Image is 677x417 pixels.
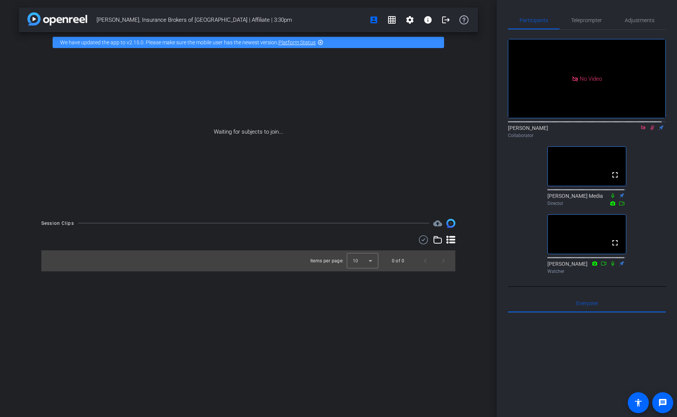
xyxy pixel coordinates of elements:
span: Participants [520,18,548,23]
div: Watcher [547,268,626,275]
span: Everyone [576,301,598,306]
mat-icon: accessibility [634,398,643,407]
mat-icon: highlight_off [317,39,323,45]
a: Platform Status [278,39,316,45]
span: Destinations for your clips [433,219,442,228]
div: Session Clips [41,220,74,227]
button: Next page [434,252,452,270]
div: 0 of 0 [392,257,404,265]
div: We have updated the app to v2.15.0. Please make sure the mobile user has the newest version. [53,37,444,48]
span: Teleprompter [571,18,602,23]
span: Adjustments [625,18,654,23]
div: Director [547,200,626,207]
mat-icon: settings [405,15,414,24]
mat-icon: fullscreen [611,238,620,247]
mat-icon: account_box [369,15,378,24]
button: Previous page [416,252,434,270]
mat-icon: logout [441,15,450,24]
span: [PERSON_NAME], Insurance Brokers of [GEOGRAPHIC_DATA] | Affiliate | 3:30pm [97,12,365,27]
mat-icon: message [658,398,667,407]
span: No Video [580,75,602,82]
mat-icon: info [423,15,432,24]
div: [PERSON_NAME] [547,260,626,275]
div: [PERSON_NAME] [508,124,666,139]
mat-icon: grid_on [387,15,396,24]
div: [PERSON_NAME] Media [547,192,626,207]
mat-icon: fullscreen [611,170,620,179]
div: Items per page: [310,257,344,265]
div: Collaborator [508,132,666,139]
img: Session clips [446,219,455,228]
mat-icon: cloud_upload [433,219,442,228]
div: Waiting for subjects to join... [19,53,478,211]
img: app-logo [27,12,87,26]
